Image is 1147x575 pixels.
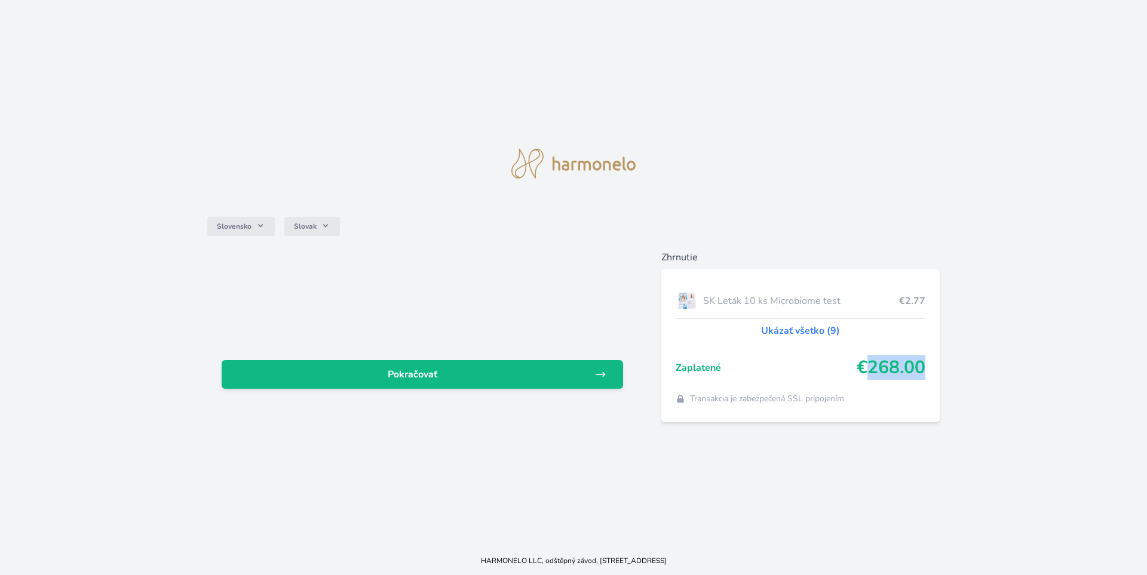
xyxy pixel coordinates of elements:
[294,222,317,231] span: Slovak
[690,393,844,405] span: Transakcia je zabezpečená SSL pripojením
[222,360,623,389] a: Pokračovať
[761,324,840,338] a: Ukázať všetko (9)
[217,222,252,231] span: Slovensko
[661,250,940,265] h6: Zhrnutie
[284,217,340,236] button: Slovak
[676,361,857,375] span: Zaplatené
[511,149,636,179] img: logo.svg
[676,286,698,316] img: LETAK_MICROBIOME_TEST-lo.png
[857,357,925,379] span: €268.00
[207,217,275,236] button: Slovensko
[703,294,900,308] span: SK Leták 10 ks Microbiome test
[231,367,594,382] span: Pokračovať
[899,294,925,308] span: €2.77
